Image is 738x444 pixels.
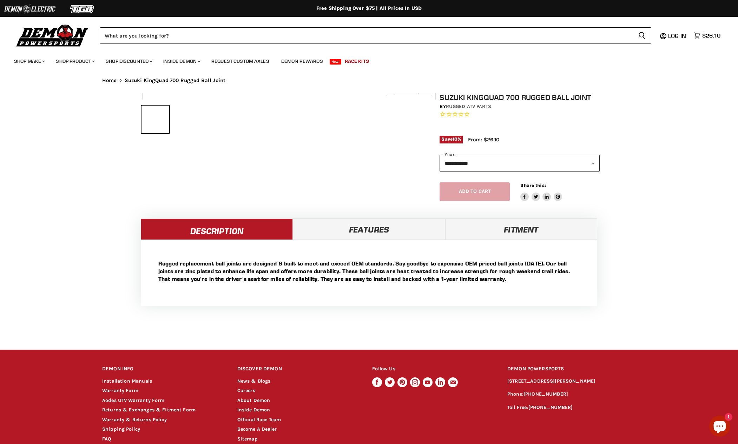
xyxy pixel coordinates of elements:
[102,417,167,423] a: Warranty & Returns Policy
[14,23,91,48] img: Demon Powersports
[528,404,573,410] a: [PHONE_NUMBER]
[440,93,600,102] h1: Suzuki KingQuad 700 Rugged Ball Joint
[51,54,99,68] a: Shop Product
[102,378,152,384] a: Installation Manuals
[440,136,463,143] span: Save %
[276,54,328,68] a: Demon Rewards
[707,416,732,438] inbox-online-store-chat: Shopify online store chat
[520,183,546,188] span: Share this:
[665,33,690,39] a: Log in
[100,27,633,43] input: Search
[102,78,117,83] a: Home
[102,436,111,442] a: FAQ
[507,390,636,398] p: Phone:
[389,88,428,94] span: Click to expand
[633,27,651,43] button: Search
[372,361,494,377] h2: Follow Us
[102,361,224,377] h2: DEMON INFO
[237,361,359,377] h2: DISCOVER DEMON
[237,388,255,393] a: Careers
[330,59,342,65] span: New!
[293,218,445,240] a: Features
[702,32,720,39] span: $26.10
[141,106,169,133] button: Suzuki KingQuad 700 Rugged Ball Joint thumbnail
[100,54,157,68] a: Shop Discounted
[102,397,164,403] a: Aodes UTV Warranty Form
[88,5,650,12] div: Free Shipping Over $75 | All Prices In USD
[468,136,499,143] span: From: $26.10
[507,361,636,377] h2: DEMON POWERSPORTS
[158,54,205,68] a: Inside Demon
[523,391,568,397] a: [PHONE_NUMBER]
[88,78,650,83] nav: Breadcrumbs
[102,426,140,432] a: Shipping Policy
[9,54,49,68] a: Shop Make
[9,51,719,68] ul: Main menu
[237,407,270,413] a: Inside Demon
[237,426,277,432] a: Become A Dealer
[141,218,293,240] a: Description
[56,2,109,16] img: TGB Logo 2
[453,136,457,142] span: 10
[206,54,275,68] a: Request Custom Axles
[340,54,374,68] a: Race Kits
[4,2,56,16] img: Demon Electric Logo 2
[440,111,600,118] span: Rated 0.0 out of 5 stars 0 reviews
[237,397,270,403] a: About Demon
[446,103,491,109] a: Rugged ATV Parts
[507,377,636,385] p: [STREET_ADDRESS][PERSON_NAME]
[100,27,651,43] form: Product
[125,78,226,83] span: Suzuki KingQuad 700 Rugged Ball Joint
[668,32,686,39] span: Log in
[445,218,597,240] a: Fitment
[520,182,562,201] aside: Share this:
[690,31,724,41] a: $26.10
[237,378,271,384] a: News & Blogs
[102,407,196,413] a: Returns & Exchanges & Fitment Form
[440,155,600,172] select: year
[158,260,580,283] p: Rugged replacement ball joints are designed & built to meet and exceed OEM standards. Say goodbye...
[440,103,600,110] div: by
[102,388,138,393] a: Warranty Form
[507,404,636,412] p: Toll Free:
[237,417,281,423] a: Official Race Team
[237,436,258,442] a: Sitemap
